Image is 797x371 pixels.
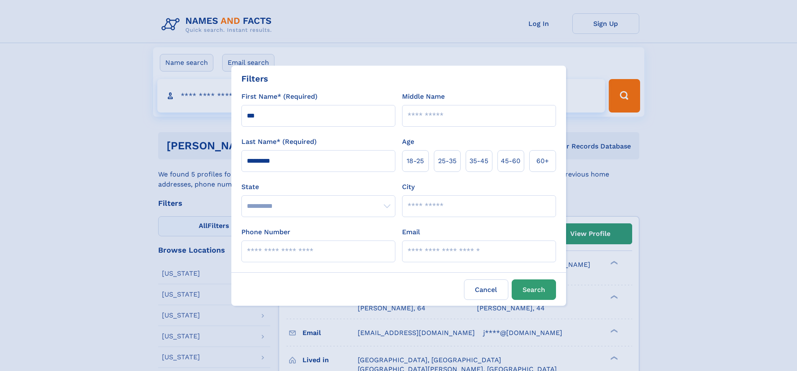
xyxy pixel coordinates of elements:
label: First Name* (Required) [241,92,318,102]
label: Middle Name [402,92,445,102]
label: Email [402,227,420,237]
div: Filters [241,72,268,85]
span: 25‑35 [438,156,456,166]
span: 45‑60 [501,156,520,166]
label: Phone Number [241,227,290,237]
span: 35‑45 [469,156,488,166]
label: Age [402,137,414,147]
span: 60+ [536,156,549,166]
label: State [241,182,395,192]
label: City [402,182,415,192]
button: Search [512,279,556,300]
span: 18‑25 [407,156,424,166]
label: Cancel [464,279,508,300]
label: Last Name* (Required) [241,137,317,147]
